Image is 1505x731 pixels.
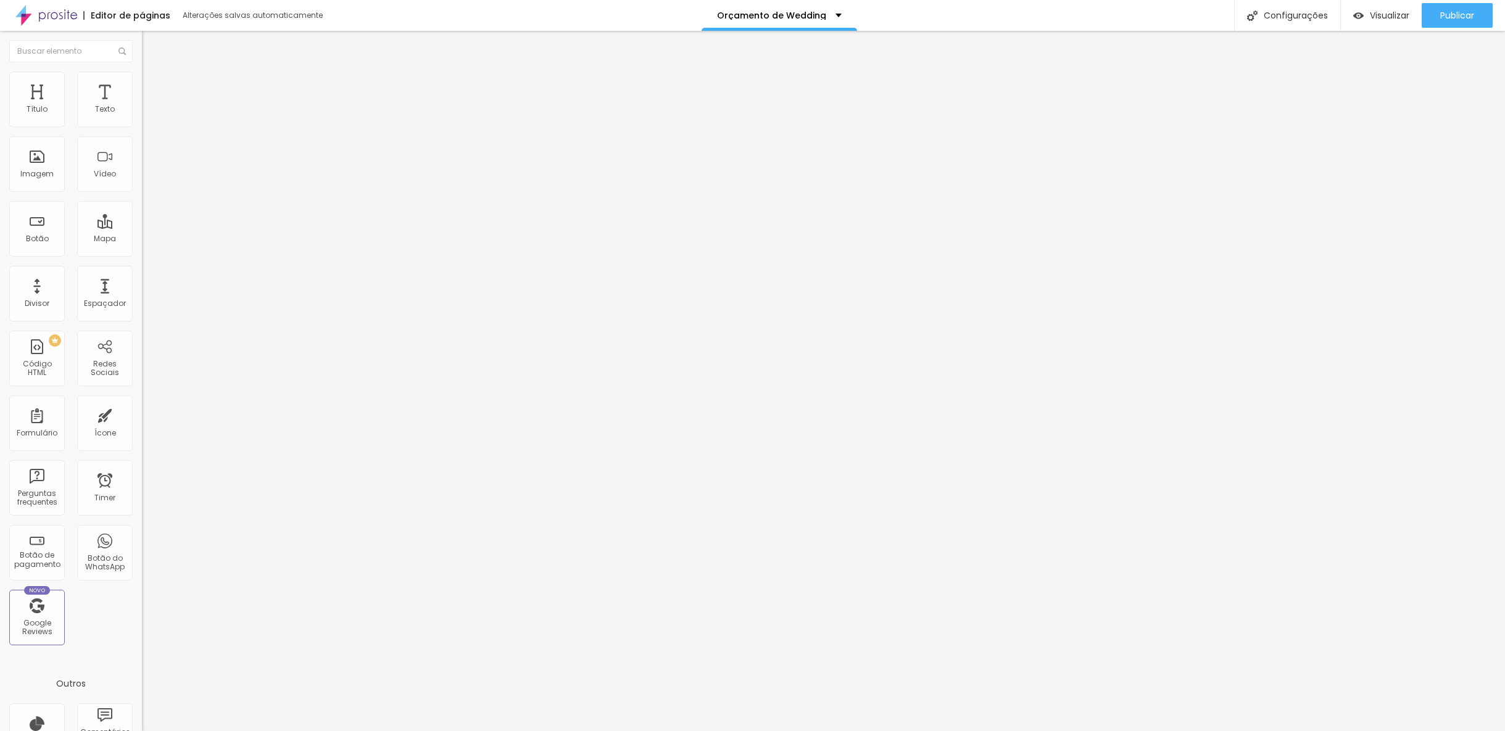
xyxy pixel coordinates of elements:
iframe: Editor [142,31,1505,731]
div: Formulário [17,429,57,437]
div: Redes Sociais [80,360,129,378]
div: Editor de páginas [83,11,170,20]
div: Divisor [25,299,49,308]
div: Perguntas frequentes [12,489,61,507]
span: Visualizar [1370,10,1409,20]
span: Publicar [1440,10,1474,20]
div: Vídeo [94,170,116,178]
p: Orçamento de Wedding [717,11,826,20]
div: Botão [26,234,49,243]
div: Timer [94,494,115,502]
img: Icone [118,47,126,55]
button: Publicar [1422,3,1493,28]
div: Texto [95,105,115,114]
div: Alterações salvas automaticamente [183,12,325,19]
div: Novo [24,586,51,595]
div: Google Reviews [12,619,61,637]
input: Buscar elemento [9,40,133,62]
div: Título [27,105,48,114]
button: Visualizar [1341,3,1422,28]
div: Mapa [94,234,116,243]
div: Botão do WhatsApp [80,554,129,572]
img: view-1.svg [1353,10,1364,21]
img: Icone [1247,10,1258,21]
div: Código HTML [12,360,61,378]
div: Imagem [20,170,54,178]
div: Ícone [94,429,116,437]
div: Espaçador [84,299,126,308]
div: Botão de pagamento [12,551,61,569]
